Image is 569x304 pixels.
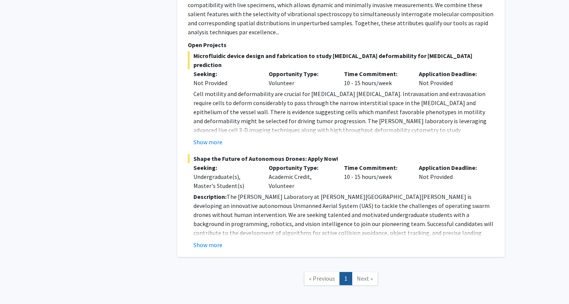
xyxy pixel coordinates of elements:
[193,69,257,78] p: Seeking:
[269,163,333,172] p: Opportunity Type:
[188,40,494,49] p: Open Projects
[193,240,222,249] button: Show more
[263,163,338,190] div: Academic Credit, Volunteer
[188,51,494,69] span: Microfluidic device design and fabrication to study [MEDICAL_DATA] deformability for [MEDICAL_DAT...
[193,192,494,246] p: The [PERSON_NAME] Laboratory at [PERSON_NAME][GEOGRAPHIC_DATA][PERSON_NAME] is developing an inno...
[339,272,352,285] a: 1
[269,69,333,78] p: Opportunity Type:
[344,69,408,78] p: Time Commitment:
[193,163,257,172] p: Seeking:
[419,69,483,78] p: Application Deadline:
[193,137,222,147] button: Show more
[304,272,340,285] a: Previous Page
[6,270,32,298] iframe: Chat
[177,264,505,295] nav: Page navigation
[263,69,338,87] div: Volunteer
[413,69,488,87] div: Not Provided
[193,89,494,144] p: Cell motility and deformability are crucial for [MEDICAL_DATA] [MEDICAL_DATA]. Intravasation and ...
[419,163,483,172] p: Application Deadline:
[309,275,335,282] span: « Previous
[352,272,378,285] a: Next Page
[338,163,414,190] div: 10 - 15 hours/week
[193,193,227,200] strong: Description:
[193,172,257,190] div: Undergraduate(s), Master's Student(s)
[413,163,488,190] div: Not Provided
[357,275,373,282] span: Next »
[188,154,494,163] span: Shape the Future of Autonomous Drones: Apply Now!
[344,163,408,172] p: Time Commitment:
[193,78,257,87] div: Not Provided
[338,69,414,87] div: 10 - 15 hours/week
